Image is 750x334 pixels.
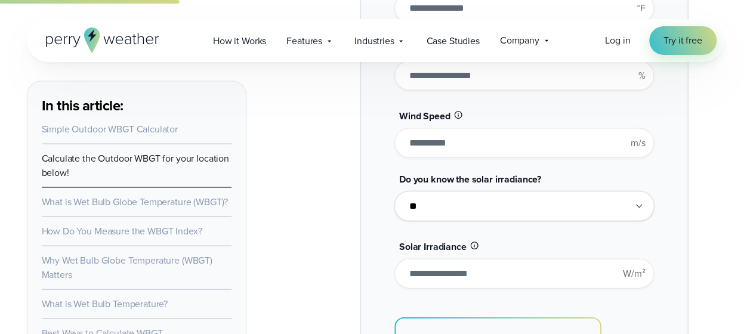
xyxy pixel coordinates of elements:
[42,297,168,311] a: What is Wet Bulb Temperature?
[42,122,178,136] a: Simple Outdoor WBGT Calculator
[399,172,541,186] span: Do you know the solar irradiance?
[354,34,394,48] span: Industries
[416,29,489,53] a: Case Studies
[42,224,202,238] a: How Do You Measure the WBGT Index?
[42,253,212,282] a: Why Wet Bulb Globe Temperature (WBGT) Matters
[42,96,232,115] h3: In this article:
[605,33,630,48] a: Log in
[286,34,322,48] span: Features
[649,26,716,55] a: Try it free
[42,151,229,180] a: Calculate the Outdoor WBGT for your location below!
[426,34,479,48] span: Case Studies
[605,33,630,47] span: Log in
[399,109,450,123] span: Wind Speed
[399,240,467,253] span: Solar Irradiance
[663,33,702,48] span: Try it free
[42,195,229,209] a: What is Wet Bulb Globe Temperature (WBGT)?
[203,29,276,53] a: How it Works
[213,34,266,48] span: How it Works
[500,33,539,48] span: Company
